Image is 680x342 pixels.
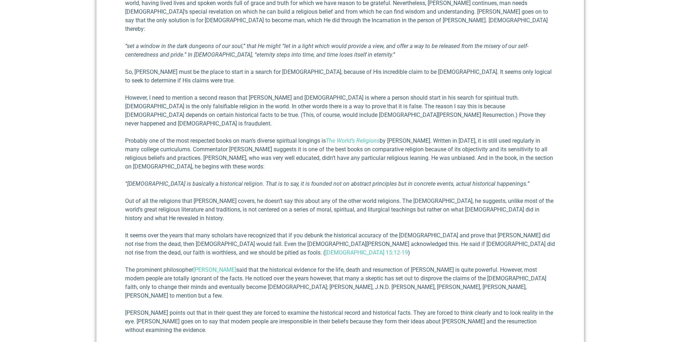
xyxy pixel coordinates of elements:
a: [DEMOGRAPHIC_DATA] 15:12-19 [325,249,408,256]
em: The [326,137,335,144]
em: “set a window in the dark dungeons of our soul,” that He might “let in a light which would provid... [125,43,528,58]
p: Out of all the religions that [PERSON_NAME] covers, he doesn’t say this about any of the other wo... [125,197,555,223]
p: The prominent philosopher said that the historical evidence for the life, death and resurrection ... [125,266,555,300]
em: Religions [356,137,380,144]
em: “[DEMOGRAPHIC_DATA] is basically a historical religion. That is to say, it is founded not on abst... [125,180,529,187]
a: The World’s Religions [326,137,380,144]
p: [PERSON_NAME] points out that in their quest they are forced to examine the historical record and... [125,309,555,334]
em: World’s [337,137,355,144]
p: However, I need to mention a second reason that [PERSON_NAME] and [DEMOGRAPHIC_DATA] is where a p... [125,94,555,128]
a: [PERSON_NAME] [193,266,236,273]
p: So, [PERSON_NAME] must be the place to start in a search for [DEMOGRAPHIC_DATA], because of His i... [125,68,555,85]
p: Probably one of the most respected books on man’s diverse spiritual longings is by [PERSON_NAME].... [125,137,555,171]
p: It seems over the years that many scholars have recognized that if you debunk the historical accu... [125,231,555,257]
